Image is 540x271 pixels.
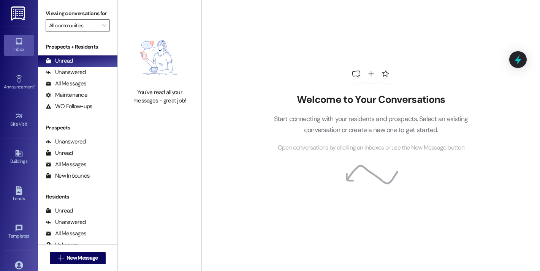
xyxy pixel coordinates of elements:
[46,68,86,76] div: Unanswered
[4,147,34,167] a: Buildings
[4,110,34,130] a: Site Visit •
[126,88,193,105] div: You've read all your messages - great job!
[102,22,106,28] i: 
[49,19,98,32] input: All communities
[29,232,30,238] span: •
[262,94,480,106] h2: Welcome to Your Conversations
[11,6,27,20] img: ResiDesk Logo
[46,138,86,146] div: Unanswered
[46,80,86,88] div: All Messages
[126,31,193,85] img: empty-state
[46,8,110,19] label: Viewing conversations for
[4,184,34,205] a: Leads
[4,222,34,242] a: Templates •
[262,113,480,135] p: Start connecting with your residents and prospects. Select an existing conversation or create a n...
[58,255,63,261] i: 
[34,83,35,88] span: •
[38,124,117,132] div: Prospects
[46,91,87,99] div: Maintenance
[4,35,34,55] a: Inbox
[46,207,73,215] div: Unread
[46,230,86,238] div: All Messages
[278,143,464,153] span: Open conversations by clicking on inboxes or use the New Message button
[46,172,90,180] div: New Inbounds
[46,149,73,157] div: Unread
[67,254,98,262] span: New Message
[38,193,117,201] div: Residents
[50,252,106,264] button: New Message
[46,161,86,169] div: All Messages
[46,241,78,249] div: Unknown
[46,218,86,226] div: Unanswered
[27,120,29,126] span: •
[38,43,117,51] div: Prospects + Residents
[46,102,92,110] div: WO Follow-ups
[46,57,73,65] div: Unread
